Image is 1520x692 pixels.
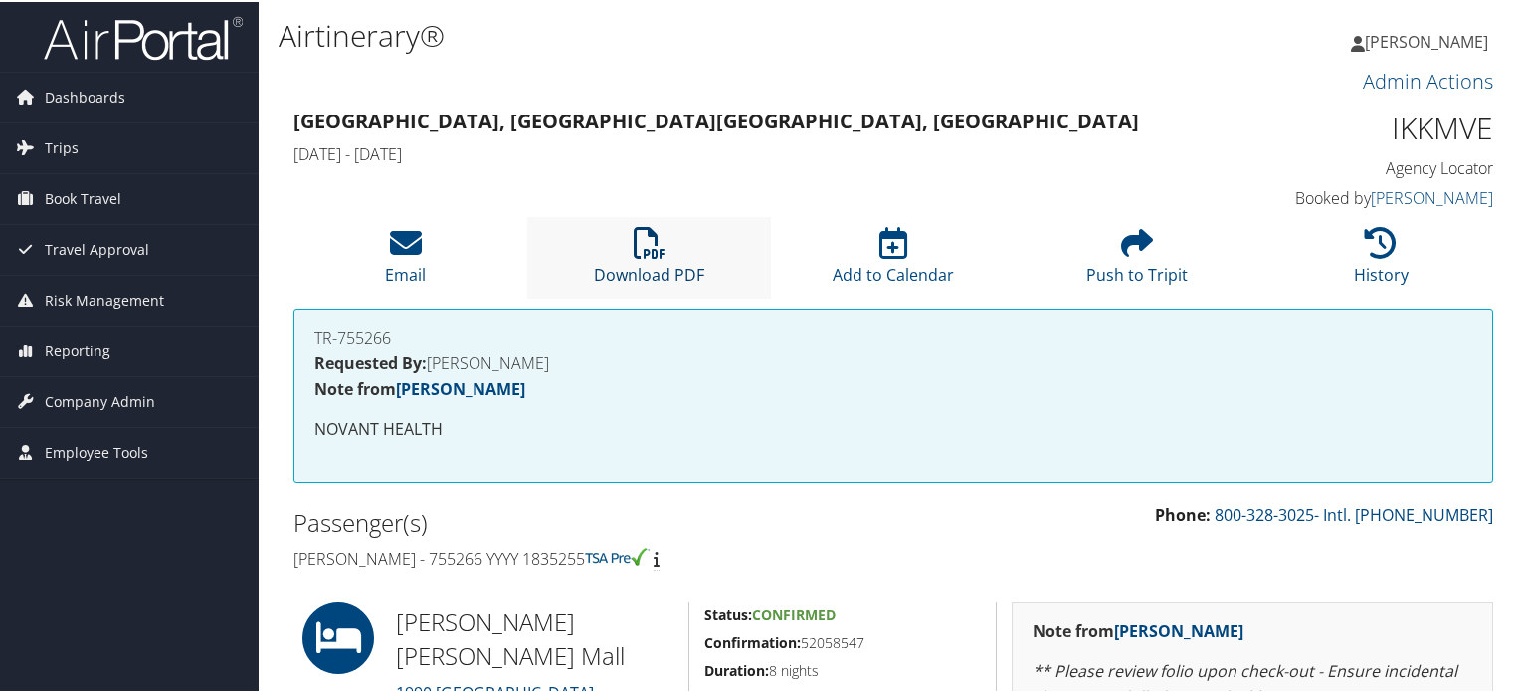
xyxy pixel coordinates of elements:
[1363,66,1493,93] a: Admin Actions
[396,376,525,398] a: [PERSON_NAME]
[44,13,243,60] img: airportal-logo.png
[279,13,1098,55] h1: Airtinerary®
[704,631,801,650] strong: Confirmation:
[385,236,426,284] a: Email
[1216,185,1493,207] h4: Booked by
[45,325,110,374] span: Reporting
[314,350,427,372] strong: Requested By:
[1114,618,1243,640] a: [PERSON_NAME]
[1216,106,1493,147] h1: IKKMVE
[704,659,981,679] h5: 8 nights
[293,141,1186,163] h4: [DATE] - [DATE]
[704,659,769,678] strong: Duration:
[314,376,525,398] strong: Note from
[293,504,878,538] h2: Passenger(s)
[1216,155,1493,177] h4: Agency Locator
[293,106,1139,132] strong: [GEOGRAPHIC_DATA], [GEOGRAPHIC_DATA] [GEOGRAPHIC_DATA], [GEOGRAPHIC_DATA]
[1371,185,1493,207] a: [PERSON_NAME]
[594,236,704,284] a: Download PDF
[1354,236,1409,284] a: History
[833,236,954,284] a: Add to Calendar
[314,415,1472,441] p: NOVANT HEALTH
[585,546,650,564] img: tsa-precheck.png
[1086,236,1188,284] a: Push to Tripit
[45,274,164,324] span: Risk Management
[1033,618,1243,640] strong: Note from
[396,603,673,670] h2: [PERSON_NAME] [PERSON_NAME] Mall
[704,603,752,622] strong: Status:
[45,375,155,425] span: Company Admin
[45,71,125,120] span: Dashboards
[45,223,149,273] span: Travel Approval
[752,603,836,622] span: Confirmed
[314,353,1472,369] h4: [PERSON_NAME]
[1155,502,1211,524] strong: Phone:
[293,546,878,568] h4: [PERSON_NAME] - 755266 YYYY 1835255
[1365,29,1488,51] span: [PERSON_NAME]
[45,121,79,171] span: Trips
[45,172,121,222] span: Book Travel
[1215,502,1493,524] a: 800-328-3025- Intl. [PHONE_NUMBER]
[704,631,981,651] h5: 52058547
[1351,10,1508,70] a: [PERSON_NAME]
[314,328,1472,344] h4: TR-755266
[45,426,148,476] span: Employee Tools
